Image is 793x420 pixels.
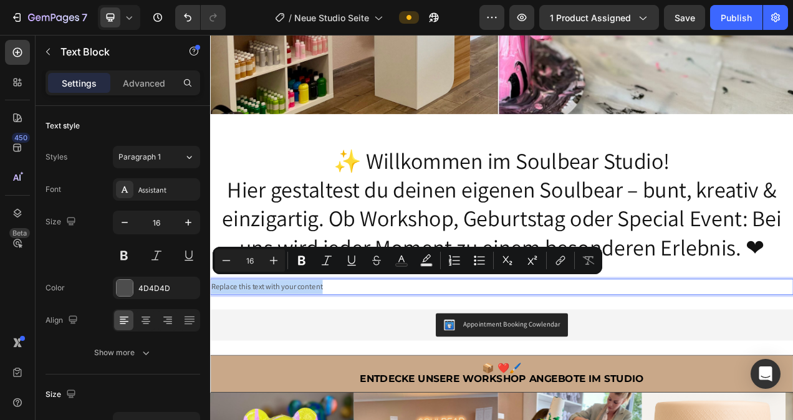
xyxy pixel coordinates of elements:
[118,151,161,163] span: Paragraph 1
[299,365,314,380] img: CP-e-oKX6PUCEAE=.png
[675,12,695,23] span: Save
[138,184,197,196] div: Assistant
[664,5,705,30] button: Save
[539,5,659,30] button: 1 product assigned
[138,283,197,294] div: 4D4D4D
[294,11,369,24] span: Neue Studio Seite
[113,146,200,168] button: Paragraph 1
[9,228,30,238] div: Beta
[175,5,226,30] div: Undo/Redo
[62,77,97,90] p: Settings
[12,133,30,143] div: 450
[1,315,747,333] p: Replace this text with your content
[289,11,292,24] span: /
[46,341,200,364] button: Show more
[213,247,602,274] div: Editor contextual toolbar
[46,151,67,163] div: Styles
[721,11,752,24] div: Publish
[5,5,93,30] button: 7
[550,11,631,24] span: 1 product assigned
[710,5,762,30] button: Publish
[46,282,65,294] div: Color
[46,386,79,403] div: Size
[82,10,87,25] p: 7
[46,120,80,131] div: Text style
[210,35,793,420] iframe: Design area
[60,44,166,59] p: Text Block
[324,365,449,378] div: Appointment Booking Cowlendar
[289,358,459,388] button: Appointment Booking Cowlendar
[94,346,152,359] div: Show more
[46,184,61,195] div: Font
[123,77,165,90] p: Advanced
[46,312,80,329] div: Align
[46,214,79,231] div: Size
[751,359,781,389] div: Open Intercom Messenger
